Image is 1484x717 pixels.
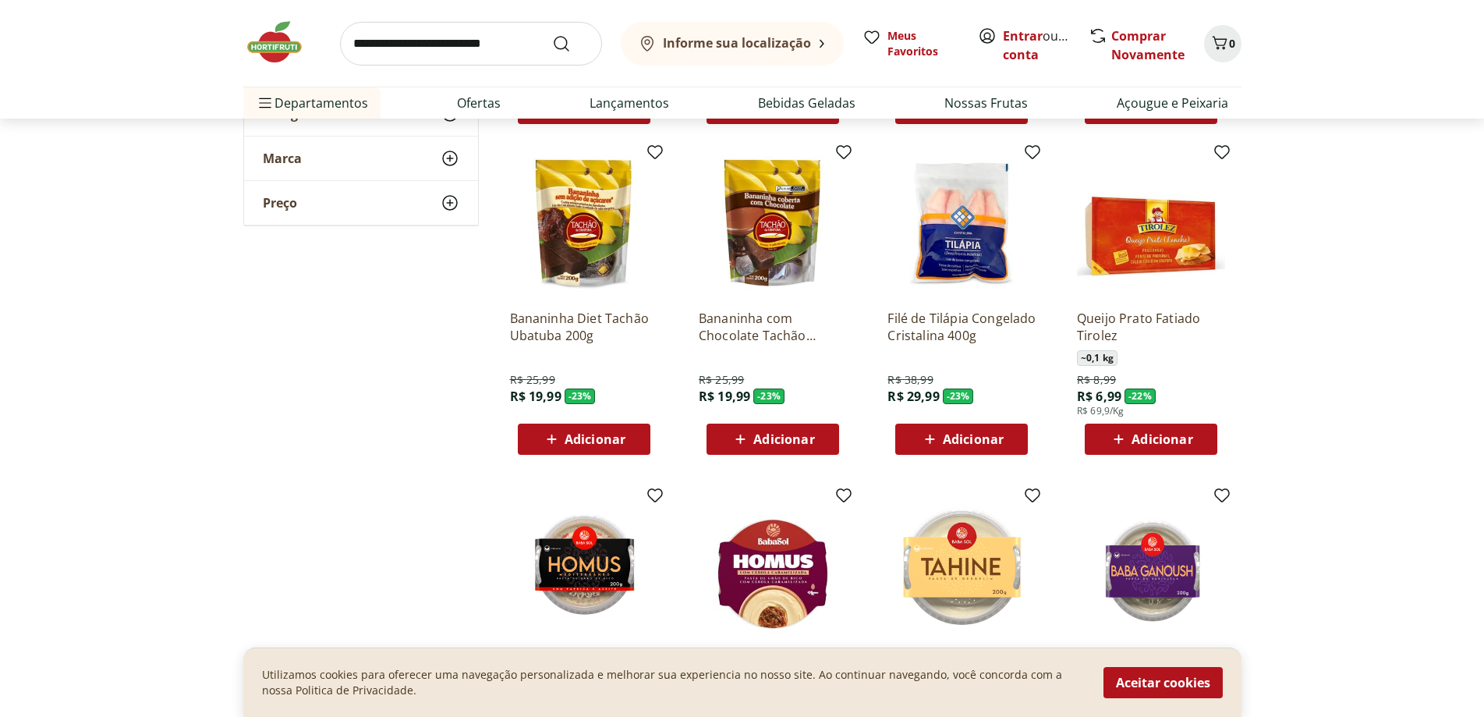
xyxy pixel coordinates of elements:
a: Bananinha Diet Tachão Ubatuba 200g [510,310,658,344]
span: Adicionar [943,433,1004,445]
span: Meus Favoritos [887,28,959,59]
img: Queijo Prato Fatiado Tirolez [1077,149,1225,297]
span: - 22 % [1125,389,1156,404]
button: Adicionar [895,424,1028,455]
a: Bananinha com Chocolate Tachão Ubatuba 200g [699,310,847,344]
a: Criar conta [1003,27,1089,63]
span: R$ 29,99 [887,388,939,405]
a: Filé de Tilápia Congelado Cristalina 400g [887,310,1036,344]
button: Informe sua localização [621,22,844,66]
button: Marca [244,137,478,180]
span: Preço [263,195,297,211]
button: Submit Search [552,34,590,53]
span: R$ 25,99 [510,372,555,388]
span: R$ 19,99 [699,388,750,405]
span: ou [1003,27,1072,64]
span: R$ 69,9/Kg [1077,405,1125,417]
a: Meus Favoritos [862,28,959,59]
button: Aceitar cookies [1103,667,1223,698]
img: Homus Mediterrâneo Pasta de Grão de Bico Baba Sol 200g [510,492,658,641]
img: Pasta de Tahine Baba Sol 200g [887,492,1036,641]
input: search [340,22,602,66]
span: ~ 0,1 kg [1077,350,1117,366]
button: Adicionar [707,424,839,455]
span: - 23 % [753,389,785,404]
span: R$ 19,99 [510,388,561,405]
a: Açougue e Peixaria [1117,94,1228,112]
img: Bananinha Diet Tachão Ubatuba 200g [510,149,658,297]
img: Hortifruti [243,19,321,66]
span: R$ 38,99 [887,372,933,388]
img: Baba Ganoush Baba Sol 200g [1077,492,1225,641]
a: Entrar [1003,27,1043,44]
p: Utilizamos cookies para oferecer uma navegação personalizada e melhorar sua experiencia no nosso ... [262,667,1085,698]
button: Menu [256,84,274,122]
span: R$ 25,99 [699,372,744,388]
span: 0 [1229,36,1235,51]
button: Adicionar [1085,424,1217,455]
a: Queijo Prato Fatiado Tirolez [1077,310,1225,344]
a: Nossas Frutas [944,94,1028,112]
span: R$ 8,99 [1077,372,1116,388]
button: Preço [244,181,478,225]
a: Ofertas [457,94,501,112]
img: Bananinha com Chocolate Tachão Ubatuba 200g [699,149,847,297]
span: - 23 % [943,389,974,404]
span: R$ 6,99 [1077,388,1121,405]
span: Adicionar [753,433,814,445]
b: Informe sua localização [663,34,811,51]
span: Adicionar [565,433,625,445]
a: Comprar Novamente [1111,27,1185,63]
span: Adicionar [1132,433,1192,445]
a: Lançamentos [590,94,669,112]
span: Marca [263,151,302,166]
a: Bebidas Geladas [758,94,855,112]
span: - 23 % [565,389,596,404]
button: Adicionar [518,424,650,455]
button: Carrinho [1204,25,1241,62]
span: Departamentos [256,84,368,122]
img: Homus com Cebola Caramelizada Baba Sol 200g [699,492,847,641]
img: Filé de Tilápia Congelado Cristalina 400g [887,149,1036,297]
